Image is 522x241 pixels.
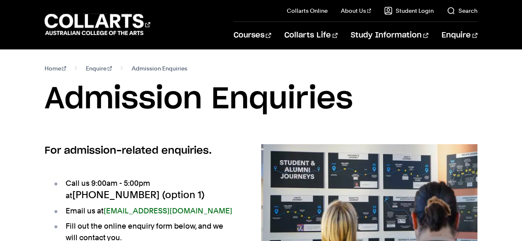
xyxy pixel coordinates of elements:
[132,63,187,74] span: Admission Enquiries
[442,22,477,49] a: Enquire
[86,63,112,74] a: Enquire
[234,22,271,49] a: Courses
[384,7,434,15] a: Student Login
[351,22,428,49] a: Study Information
[287,7,328,15] a: Collarts Online
[53,205,235,217] li: Email us at
[72,189,205,201] span: [PHONE_NUMBER] (option 1)
[53,178,235,201] li: Call us 9:00am - 5:00pm at
[104,206,232,215] a: [EMAIL_ADDRESS][DOMAIN_NAME]
[45,63,66,74] a: Home
[45,81,478,118] h1: Admission Enquiries
[45,13,150,36] div: Go to homepage
[341,7,371,15] a: About Us
[284,22,338,49] a: Collarts Life
[447,7,477,15] a: Search
[45,144,235,157] h2: For admission-related enquiries.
